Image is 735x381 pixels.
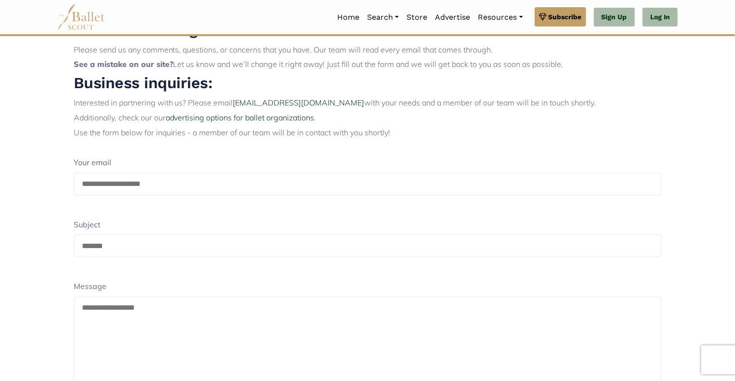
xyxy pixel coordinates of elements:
p: Let us know and we’ll change it right away! Just fill out the form and we will get back to you as... [74,58,662,71]
div: Your email [74,149,662,173]
p: Please send us any comments, questions, or concerns that you have. Our team will read every email... [74,44,662,56]
p: Additionally, check our our . [74,112,662,124]
a: [EMAIL_ADDRESS][DOMAIN_NAME] [233,98,365,107]
b: See a mistake on our site? [74,59,173,69]
a: Home [333,7,363,27]
h2: Business inquiries: [74,73,662,93]
div: Subject [74,211,662,235]
a: advertising options for ballet organizations [166,113,315,122]
p: Use the form below for inquiries - a member of our team will be in contact with you shortly! [74,127,662,139]
p: Interested in partnering with us? Please email with your needs and a member of our team will be i... [74,97,662,109]
a: Search [363,7,403,27]
a: Resources [474,7,526,27]
div: Message [74,273,662,297]
a: Sign Up [594,8,635,27]
img: gem.svg [539,12,547,22]
a: Subscribe [535,7,586,26]
a: Log In [643,8,678,27]
a: Advertise [431,7,474,27]
span: Subscribe [549,12,582,22]
a: Store [403,7,431,27]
